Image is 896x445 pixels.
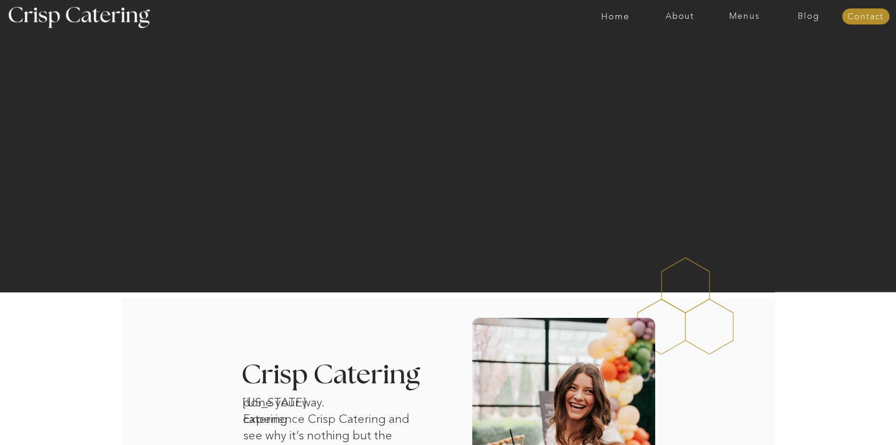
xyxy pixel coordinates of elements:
[648,12,712,21] a: About
[241,362,444,389] h3: Crisp Catering
[583,12,648,21] a: Home
[777,12,841,21] a: Blog
[712,12,777,21] a: Menus
[842,12,889,22] a: Contact
[802,398,896,445] iframe: podium webchat widget bubble
[243,394,341,406] h1: [US_STATE] catering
